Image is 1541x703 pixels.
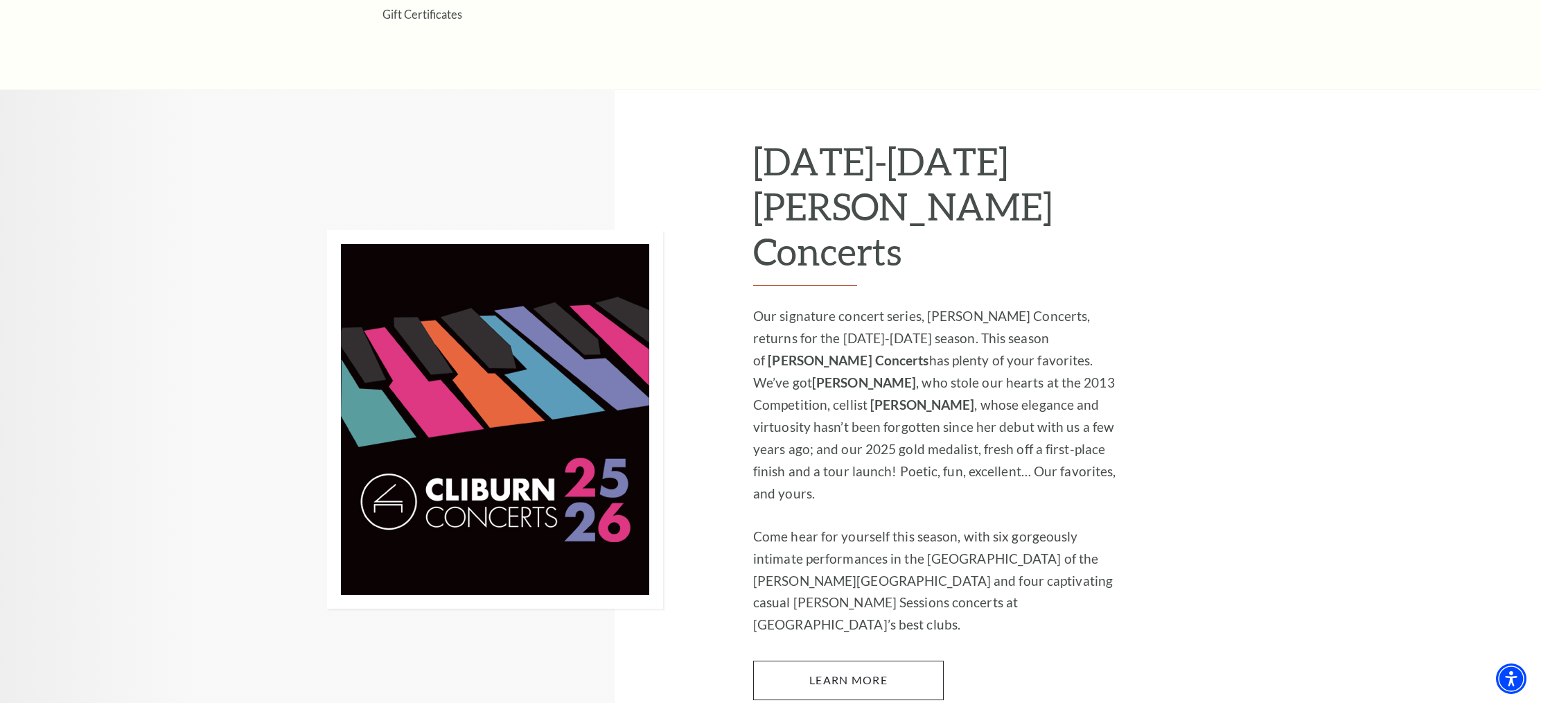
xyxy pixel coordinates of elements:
p: Come hear for yourself this season, with six gorgeously intimate performances in the [GEOGRAPHIC_... [753,526,1124,636]
a: Learn More 2025-2026 Cliburn Concerts [753,661,944,700]
strong: [PERSON_NAME] [870,397,974,413]
img: 2025-2026 Cliburn Concerts [327,230,663,609]
p: Our signature concert series, [PERSON_NAME] Concerts, returns for the [DATE]-[DATE] season. This ... [753,305,1124,505]
div: Accessibility Menu [1496,663,1526,694]
strong: [PERSON_NAME] [812,374,916,390]
a: Gift Certificates [382,8,462,21]
h2: [DATE]-[DATE] [PERSON_NAME] Concerts [753,139,1124,285]
strong: [PERSON_NAME] Concerts [768,352,928,368]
